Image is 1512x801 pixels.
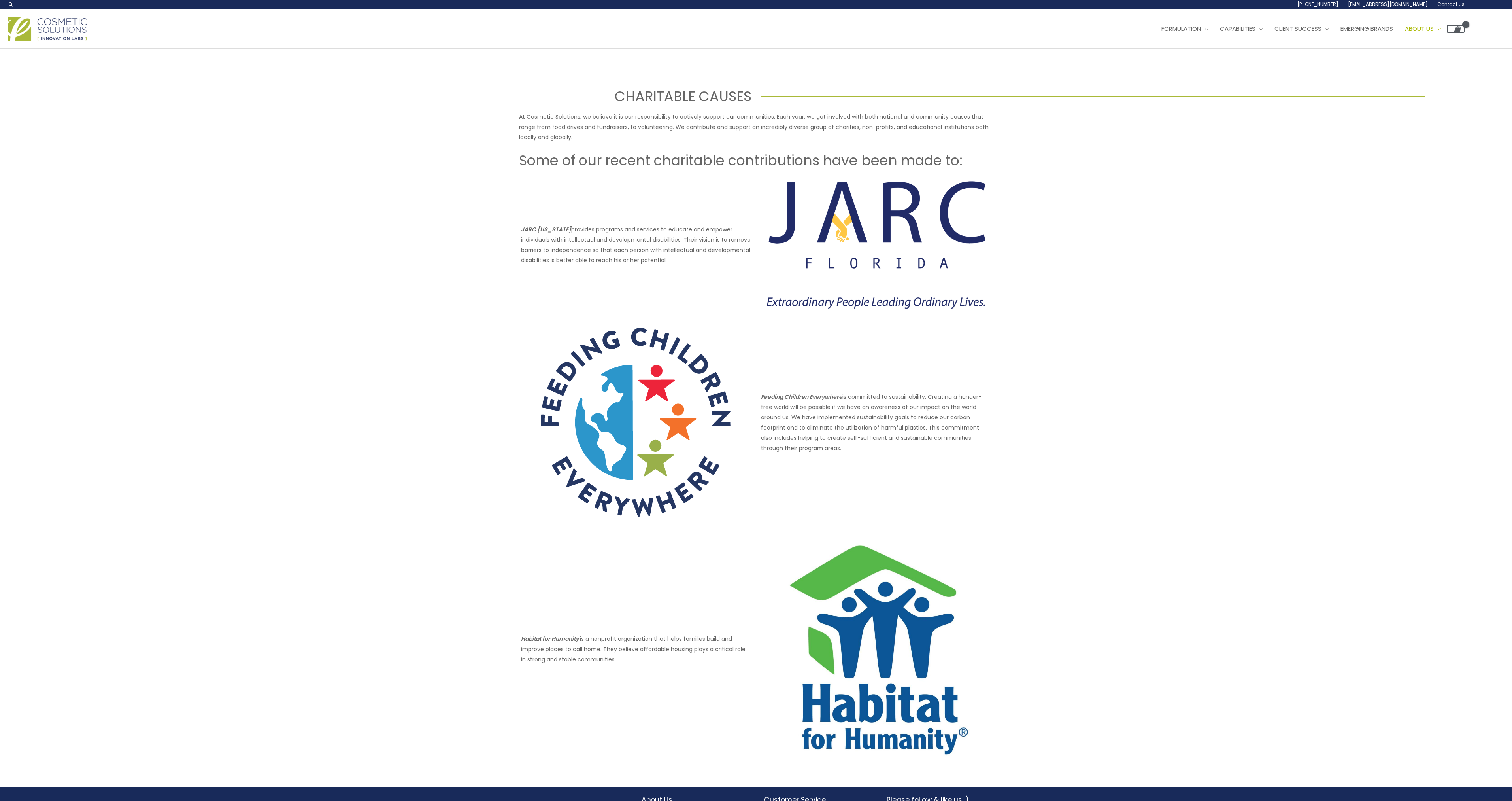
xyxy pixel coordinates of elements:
[1348,1,1428,8] span: [EMAIL_ADDRESS][DOMAIN_NAME]
[761,392,991,453] p: is committed to sustainability. Creating a hunger-free world will be possible if we have an aware...
[521,225,571,233] strong: JARC [US_STATE]
[1399,17,1447,41] a: About Us
[519,112,993,142] p: At Cosmetic Solutions, we believe it is our responsibility to actively support our communities. E...
[87,87,751,106] h1: CHARITABLE CAUSES
[8,1,14,8] a: Search icon link
[1214,17,1268,41] a: Capabilities
[1335,17,1399,41] a: Emerging Brands
[1150,17,1465,41] nav: Site Navigation
[521,224,751,265] p: provides programs and services to educate and empower individuals with intellectual and developme...
[1405,25,1434,33] span: About Us
[521,634,751,665] p: is a nonprofit organization that helps families build and improve places to call home. They belie...
[1268,17,1335,41] a: Client Success
[521,316,751,528] a: Charitable Causes Feeding Children Everywhere Logo
[761,534,991,765] img: Charitable Causes Habitat For Humanity Logo Image
[761,179,991,311] img: Charitable Causes JARC Florida Logo
[1161,25,1201,33] span: Formulation
[1447,25,1465,33] a: View Shopping Cart, empty
[521,635,579,643] em: Habitat for Humanity
[1155,17,1214,41] a: Formulation
[1340,25,1393,33] span: Emerging Brands
[1274,25,1321,33] span: Client Success
[1437,1,1465,8] span: Contact Us
[519,151,993,170] h2: Some of our recent charitable contributions have been made to:
[8,17,87,41] img: Cosmetic Solutions Logo
[761,393,842,401] em: Feeding Children Everywhere
[1220,25,1255,33] span: Capabilities
[521,316,750,528] img: Charitable Causes Feeding Children Everywhere Logo
[1297,1,1338,8] span: [PHONE_NUMBER]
